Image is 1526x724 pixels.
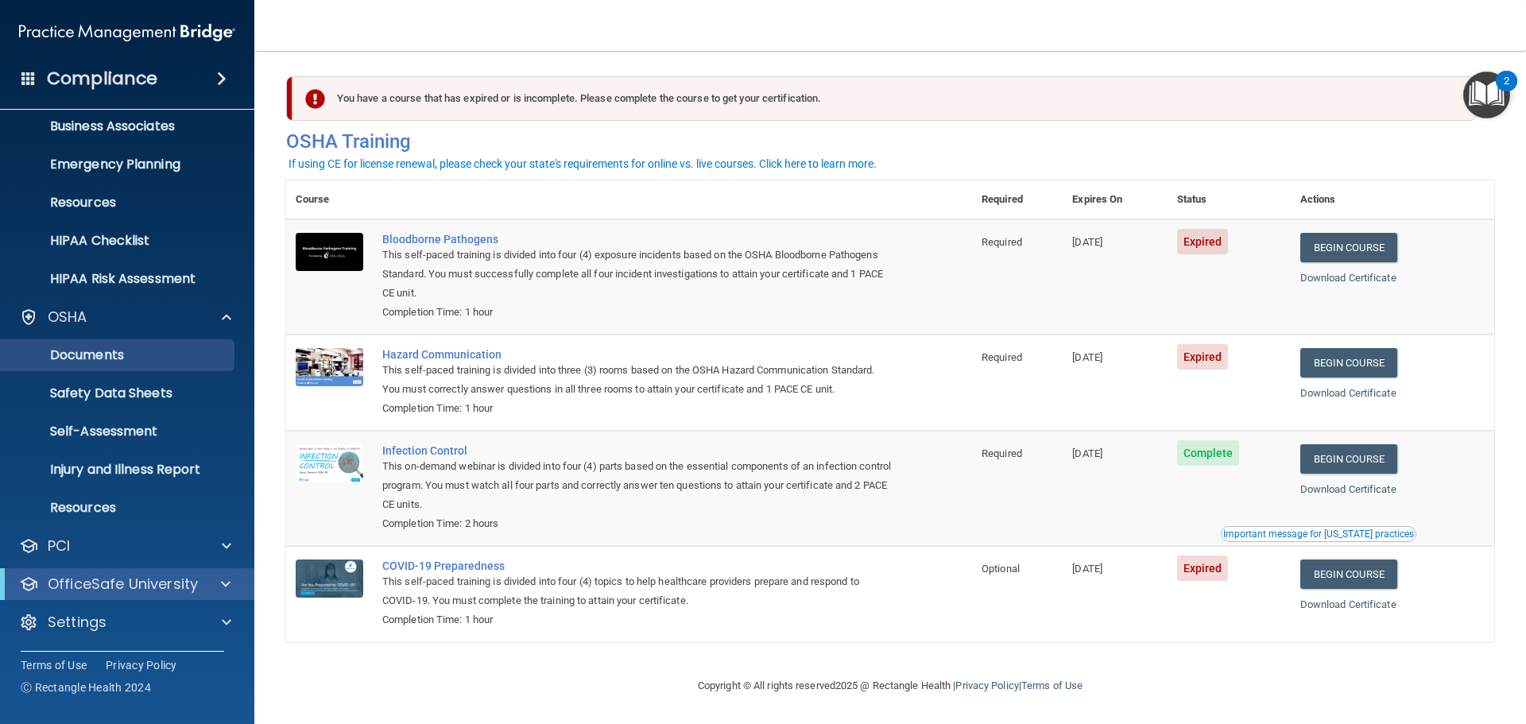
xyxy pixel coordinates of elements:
button: Open Resource Center, 2 new notifications [1463,72,1510,118]
a: Bloodborne Pathogens [382,233,893,246]
p: Emergency Planning [10,157,227,172]
p: Documents [10,347,227,363]
p: Resources [10,195,227,211]
span: [DATE] [1072,563,1102,575]
span: Expired [1177,229,1229,254]
a: Hazard Communication [382,348,893,361]
a: PCI [19,536,231,556]
img: PMB logo [19,17,235,48]
a: Settings [19,613,231,632]
a: Download Certificate [1300,272,1396,284]
div: This on-demand webinar is divided into four (4) parts based on the essential components of an inf... [382,457,893,514]
span: [DATE] [1072,236,1102,248]
p: Settings [48,613,107,632]
div: You have a course that has expired or is incomplete. Please complete the course to get your certi... [292,76,1477,121]
a: Privacy Policy [106,657,177,673]
div: If using CE for license renewal, please check your state's requirements for online vs. live cours... [289,158,877,169]
div: 2 [1504,81,1509,102]
span: Required [982,447,1022,459]
a: Terms of Use [1021,679,1083,691]
p: Safety Data Sheets [10,385,227,401]
th: Required [972,180,1063,219]
span: Optional [982,563,1020,575]
a: Infection Control [382,444,893,457]
span: Expired [1177,556,1229,581]
th: Expires On [1063,180,1167,219]
div: Completion Time: 2 hours [382,514,893,533]
p: Injury and Illness Report [10,462,227,478]
a: Begin Course [1300,233,1397,262]
a: Privacy Policy [955,679,1018,691]
th: Status [1168,180,1291,219]
span: [DATE] [1072,447,1102,459]
a: Download Certificate [1300,387,1396,399]
span: Ⓒ Rectangle Health 2024 [21,679,151,695]
p: Business Associates [10,118,227,134]
p: HIPAA Risk Assessment [10,271,227,287]
div: This self-paced training is divided into three (3) rooms based on the OSHA Hazard Communication S... [382,361,893,399]
img: exclamation-circle-solid-danger.72ef9ffc.png [305,89,325,109]
div: This self-paced training is divided into four (4) topics to help healthcare providers prepare and... [382,572,893,610]
th: Course [286,180,373,219]
a: Download Certificate [1300,483,1396,495]
th: Actions [1291,180,1494,219]
a: Download Certificate [1300,598,1396,610]
div: Completion Time: 1 hour [382,399,893,418]
div: Completion Time: 1 hour [382,303,893,322]
a: Begin Course [1300,348,1397,377]
p: OSHA [48,308,87,327]
h4: Compliance [47,68,157,90]
button: Read this if you are a dental practitioner in the state of CA [1221,526,1416,542]
a: OSHA [19,308,231,327]
a: COVID-19 Preparedness [382,559,893,572]
span: Required [982,236,1022,248]
span: [DATE] [1072,351,1102,363]
a: Begin Course [1300,444,1397,474]
p: Self-Assessment [10,424,227,439]
h4: OSHA Training [286,130,1494,153]
p: PCI [48,536,70,556]
p: OfficeSafe University [48,575,198,594]
a: Terms of Use [21,657,87,673]
button: If using CE for license renewal, please check your state's requirements for online vs. live cours... [286,156,879,172]
a: Begin Course [1300,559,1397,589]
span: Expired [1177,344,1229,370]
span: Required [982,351,1022,363]
p: Resources [10,500,227,516]
div: Copyright © All rights reserved 2025 @ Rectangle Health | | [600,660,1180,711]
div: This self-paced training is divided into four (4) exposure incidents based on the OSHA Bloodborne... [382,246,893,303]
a: OfficeSafe University [19,575,230,594]
span: Complete [1177,440,1240,466]
p: HIPAA Checklist [10,233,227,249]
div: Completion Time: 1 hour [382,610,893,629]
div: Important message for [US_STATE] practices [1223,529,1414,539]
